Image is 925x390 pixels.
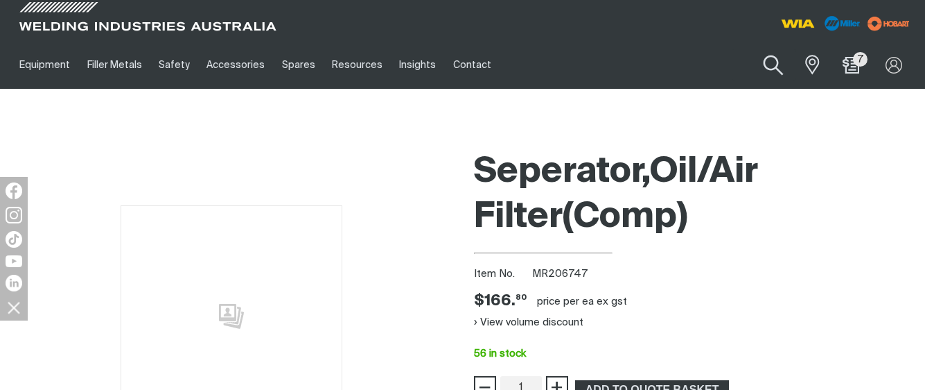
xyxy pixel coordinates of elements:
span: 56 in stock [474,348,526,359]
img: hide socials [2,296,26,319]
div: price per EA [537,295,594,309]
sup: 80 [516,294,527,301]
img: miller [863,13,914,34]
input: Product name or item number... [732,49,796,81]
div: ex gst [597,295,627,309]
img: YouTube [6,255,22,267]
a: Insights [391,41,444,89]
a: Filler Metals [78,41,150,89]
a: Safety [150,41,198,89]
span: Item No. [474,266,530,282]
a: Equipment [11,41,78,89]
img: Instagram [6,207,22,223]
a: Contact [445,41,500,89]
a: Spares [274,41,324,89]
button: Search products [745,46,801,85]
button: View volume discount [474,312,583,334]
a: Resources [324,41,391,89]
nav: Main [11,41,688,89]
a: Accessories [198,41,273,89]
img: TikTok [6,231,22,248]
span: $166. [474,291,527,312]
span: MR206747 [532,269,588,279]
h1: Seperator,Oil/Air Filter(Comp) [474,150,915,240]
img: Facebook [6,183,22,199]
div: Price [474,291,527,312]
img: LinkedIn [6,275,22,291]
